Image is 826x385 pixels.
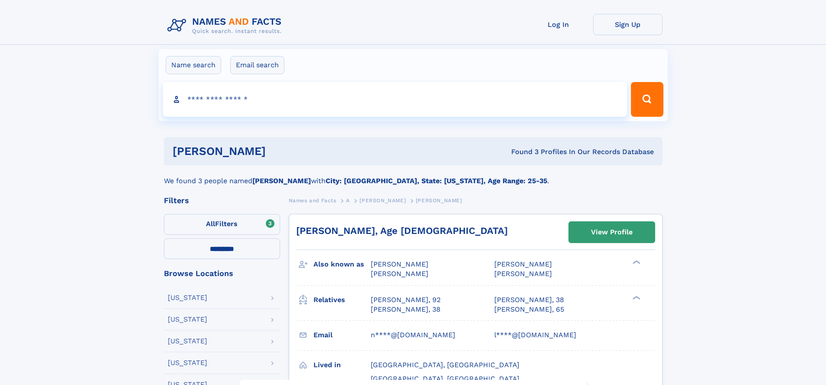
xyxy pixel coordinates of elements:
[359,197,406,204] span: [PERSON_NAME]
[371,260,428,268] span: [PERSON_NAME]
[591,222,633,242] div: View Profile
[593,14,663,35] a: Sign Up
[494,305,564,314] a: [PERSON_NAME], 65
[173,146,389,157] h1: [PERSON_NAME]
[296,225,508,236] a: [PERSON_NAME], Age [DEMOGRAPHIC_DATA]
[371,375,519,383] span: [GEOGRAPHIC_DATA], [GEOGRAPHIC_DATA]
[569,222,655,243] a: View Profile
[163,82,627,117] input: search input
[346,197,350,204] span: A
[313,257,371,272] h3: Also known as
[371,305,441,314] a: [PERSON_NAME], 38
[630,260,641,265] div: ❯
[371,270,428,278] span: [PERSON_NAME]
[389,147,654,157] div: Found 3 Profiles In Our Records Database
[166,56,221,74] label: Name search
[359,195,406,206] a: [PERSON_NAME]
[168,338,207,345] div: [US_STATE]
[524,14,593,35] a: Log In
[494,270,552,278] span: [PERSON_NAME]
[313,358,371,372] h3: Lived in
[346,195,350,206] a: A
[252,177,311,185] b: [PERSON_NAME]
[289,195,336,206] a: Names and Facts
[631,82,663,117] button: Search Button
[164,214,280,235] label: Filters
[164,197,280,204] div: Filters
[416,197,462,204] span: [PERSON_NAME]
[313,293,371,307] h3: Relatives
[168,294,207,301] div: [US_STATE]
[168,316,207,323] div: [US_STATE]
[494,295,564,305] a: [PERSON_NAME], 38
[164,165,663,186] div: We found 3 people named with .
[371,295,441,305] a: [PERSON_NAME], 92
[168,359,207,366] div: [US_STATE]
[206,220,215,228] span: All
[164,270,280,277] div: Browse Locations
[230,56,284,74] label: Email search
[630,295,641,300] div: ❯
[164,14,289,37] img: Logo Names and Facts
[326,177,547,185] b: City: [GEOGRAPHIC_DATA], State: [US_STATE], Age Range: 25-35
[494,260,552,268] span: [PERSON_NAME]
[313,328,371,342] h3: Email
[371,361,519,369] span: [GEOGRAPHIC_DATA], [GEOGRAPHIC_DATA]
